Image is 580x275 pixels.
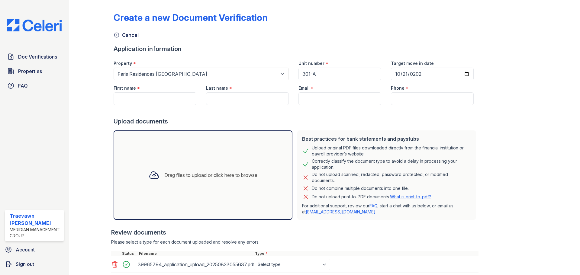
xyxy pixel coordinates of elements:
p: Do not upload print-to-PDF documents. [312,194,431,200]
div: Please select a type for each document uploaded and resolve any errors. [111,239,478,245]
label: Last name [206,85,228,91]
div: Traevawn [PERSON_NAME] [10,212,62,227]
div: Best practices for bank statements and paystubs [302,135,471,142]
a: Doc Verifications [5,51,64,63]
div: Upload documents [114,117,478,126]
label: Unit number [298,60,324,66]
span: Account [16,246,35,253]
a: Account [2,244,66,256]
div: Review documents [111,228,478,237]
label: First name [114,85,136,91]
div: Meridian Management Group [10,227,62,239]
img: CE_Logo_Blue-a8612792a0a2168367f1c8372b55b34899dd931a85d93a1a3d3e32e68fde9ad4.png [2,19,66,31]
div: Status [121,251,138,256]
span: Sign out [16,261,34,268]
a: Sign out [2,258,66,270]
a: Properties [5,65,64,77]
div: 39965794_application_upload_20250823055637.pdf [138,260,251,269]
label: Phone [391,85,404,91]
a: Cancel [114,31,139,39]
div: Drag files to upload or click here to browse [164,171,257,179]
span: FAQ [18,82,28,89]
p: For additional support, review our , start a chat with us below, or email us at [302,203,471,215]
a: FAQ [369,203,377,208]
div: Do not combine multiple documents into one file. [312,185,409,192]
a: FAQ [5,80,64,92]
span: Properties [18,68,42,75]
div: Filename [138,251,254,256]
span: Doc Verifications [18,53,57,60]
div: Correctly classify the document type to avoid a delay in processing your application. [312,158,471,170]
div: Type [254,251,478,256]
label: Email [298,85,310,91]
a: [EMAIL_ADDRESS][DOMAIN_NAME] [306,209,375,214]
div: Do not upload scanned, redacted, password protected, or modified documents. [312,171,471,184]
label: Property [114,60,132,66]
label: Target move in date [391,60,434,66]
a: What is print-to-pdf? [390,194,431,199]
div: Application information [114,45,478,53]
div: Upload original PDF files downloaded directly from the financial institution or payroll provider’... [312,145,471,157]
div: Create a new Document Verification [114,12,268,23]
